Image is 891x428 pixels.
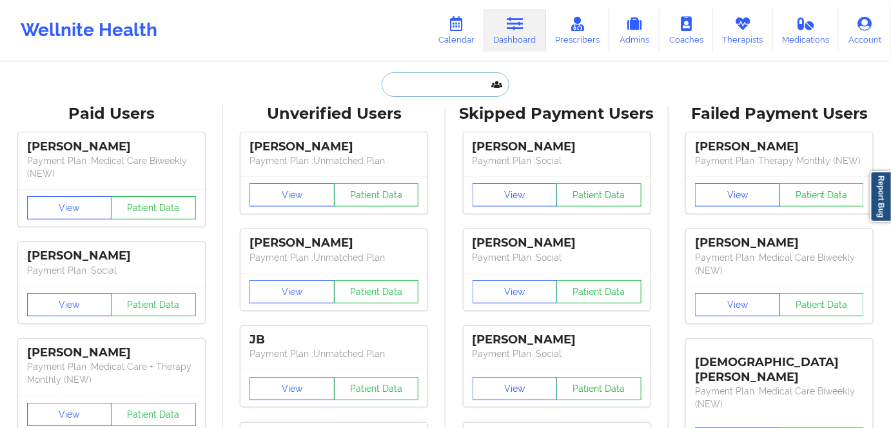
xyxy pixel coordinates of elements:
div: [DEMOGRAPHIC_DATA][PERSON_NAME] [695,345,864,385]
button: Patient Data [556,377,641,400]
a: Coaches [660,9,713,52]
p: Payment Plan : Medical Care Biweekly (NEW) [695,385,864,411]
div: Unverified Users [232,104,437,124]
p: Payment Plan : Unmatched Plan [250,347,418,360]
button: View [250,377,335,400]
p: Payment Plan : Unmatched Plan [250,251,418,264]
button: Patient Data [556,183,641,207]
p: Payment Plan : Medical Care Biweekly (NEW) [27,154,196,180]
a: Prescribers [546,9,610,52]
button: Patient Data [334,183,419,207]
button: View [250,183,335,207]
p: Payment Plan : Unmatched Plan [250,154,418,167]
button: View [473,183,558,207]
a: Dashboard [484,9,546,52]
div: Paid Users [9,104,214,124]
button: View [27,403,112,426]
p: Payment Plan : Medical Care Biweekly (NEW) [695,251,864,277]
div: Skipped Payment Users [455,104,660,124]
p: Payment Plan : Social [473,251,641,264]
p: Payment Plan : Social [473,154,641,167]
div: [PERSON_NAME] [27,139,196,154]
div: [PERSON_NAME] [695,236,864,250]
button: Patient Data [334,377,419,400]
div: Failed Payment Users [678,104,883,124]
button: View [27,293,112,316]
button: Patient Data [111,293,196,316]
button: Patient Data [779,183,865,207]
button: Patient Data [111,403,196,426]
div: [PERSON_NAME] [473,236,641,250]
div: [PERSON_NAME] [250,236,418,250]
button: View [250,280,335,303]
button: View [473,377,558,400]
a: Admins [609,9,660,52]
a: Therapists [713,9,773,52]
button: Patient Data [556,280,641,303]
div: [PERSON_NAME] [695,139,864,154]
button: View [695,183,780,207]
a: Medications [773,9,839,52]
p: Payment Plan : Medical Care + Therapy Monthly (NEW) [27,360,196,386]
button: Patient Data [334,280,419,303]
button: Patient Data [111,196,196,219]
div: [PERSON_NAME] [473,139,641,154]
p: Payment Plan : Therapy Monthly (NEW) [695,154,864,167]
div: [PERSON_NAME] [473,332,641,347]
button: View [473,280,558,303]
div: [PERSON_NAME] [27,345,196,360]
button: View [27,196,112,219]
div: [PERSON_NAME] [250,139,418,154]
p: Payment Plan : Social [27,264,196,277]
div: [PERSON_NAME] [27,249,196,263]
a: Report Bug [870,171,891,222]
div: JB [250,332,418,347]
a: Calendar [429,9,484,52]
p: Payment Plan : Social [473,347,641,360]
button: View [695,293,780,316]
a: Account [839,9,891,52]
button: Patient Data [779,293,865,316]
